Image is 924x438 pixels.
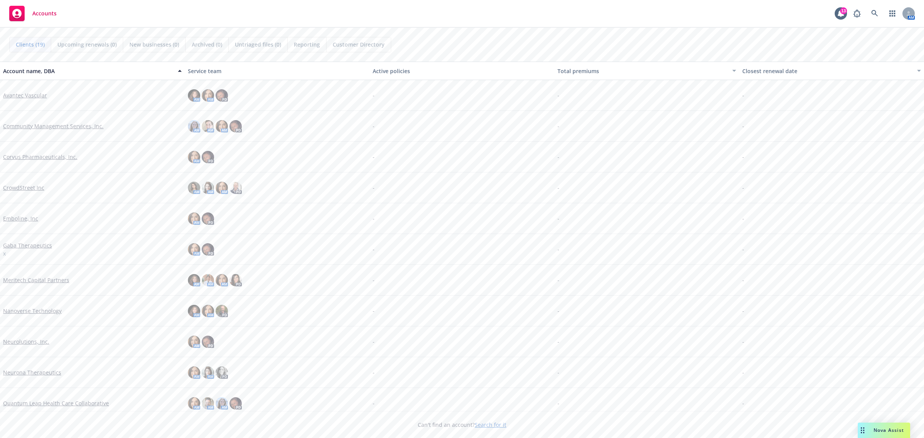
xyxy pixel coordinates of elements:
[192,40,222,48] span: Archived (0)
[6,3,60,24] a: Accounts
[202,397,214,410] img: photo
[3,338,49,346] a: Neurolutions, Inc.
[3,122,104,130] a: Community Management Services, Inc.
[3,67,173,75] div: Account name, DBA
[216,397,228,410] img: photo
[557,153,559,161] span: -
[557,245,559,253] span: -
[188,182,200,194] img: photo
[373,91,375,99] span: -
[849,6,865,21] a: Report a Bug
[202,182,214,194] img: photo
[202,151,214,163] img: photo
[3,91,47,99] a: Avantec Vascular
[216,89,228,102] img: photo
[3,241,52,249] a: Gaba Therapeutics
[874,427,904,433] span: Nova Assist
[188,366,200,379] img: photo
[742,153,744,161] span: -
[188,120,200,132] img: photo
[739,62,924,80] button: Closest renewal date
[557,276,559,284] span: -
[188,274,200,286] img: photo
[373,399,375,407] span: -
[858,423,867,438] div: Drag to move
[333,40,385,48] span: Customer Directory
[202,366,214,379] img: photo
[742,338,744,346] span: -
[557,307,559,315] span: -
[742,184,744,192] span: -
[557,67,728,75] div: Total premiums
[742,399,744,407] span: -
[885,6,900,21] a: Switch app
[742,276,744,284] span: -
[373,276,375,284] span: -
[557,338,559,346] span: -
[188,212,200,225] img: photo
[202,89,214,102] img: photo
[188,67,367,75] div: Service team
[742,67,912,75] div: Closest renewal date
[188,336,200,348] img: photo
[742,368,744,376] span: -
[229,182,242,194] img: photo
[373,307,375,315] span: -
[3,153,77,161] a: Corvus Pharmaceuticals, Inc.
[229,397,242,410] img: photo
[557,91,559,99] span: -
[373,245,375,253] span: -
[3,399,109,407] a: Quantum Leap Health Care Collaborative
[216,305,228,317] img: photo
[188,89,200,102] img: photo
[216,182,228,194] img: photo
[742,91,744,99] span: -
[557,184,559,192] span: -
[16,40,45,48] span: Clients (19)
[3,214,38,222] a: Emboline, Inc
[188,305,200,317] img: photo
[3,368,61,376] a: Neurona Therapeutics
[373,153,375,161] span: -
[188,397,200,410] img: photo
[557,214,559,222] span: -
[742,214,744,222] span: -
[57,40,117,48] span: Upcoming renewals (0)
[3,249,6,257] span: x
[32,10,57,17] span: Accounts
[202,243,214,256] img: photo
[216,274,228,286] img: photo
[557,399,559,407] span: -
[742,245,744,253] span: -
[373,67,551,75] div: Active policies
[742,122,744,130] span: -
[554,62,739,80] button: Total premiums
[216,120,228,132] img: photo
[3,184,44,192] a: CrowdStreet Inc
[216,366,228,379] img: photo
[418,421,506,429] span: Can't find an account?
[840,7,847,14] div: 13
[373,122,375,130] span: -
[129,40,179,48] span: New businesses (0)
[185,62,370,80] button: Service team
[373,338,375,346] span: -
[229,120,242,132] img: photo
[202,120,214,132] img: photo
[742,307,744,315] span: -
[475,421,506,428] a: Search for it
[202,305,214,317] img: photo
[294,40,320,48] span: Reporting
[373,214,375,222] span: -
[202,212,214,225] img: photo
[3,276,69,284] a: Meritech Capital Partners
[373,184,375,192] span: -
[867,6,882,21] a: Search
[229,274,242,286] img: photo
[188,243,200,256] img: photo
[3,307,62,315] a: Nanoverse Technology
[202,336,214,348] img: photo
[202,274,214,286] img: photo
[373,368,375,376] span: -
[235,40,281,48] span: Untriaged files (0)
